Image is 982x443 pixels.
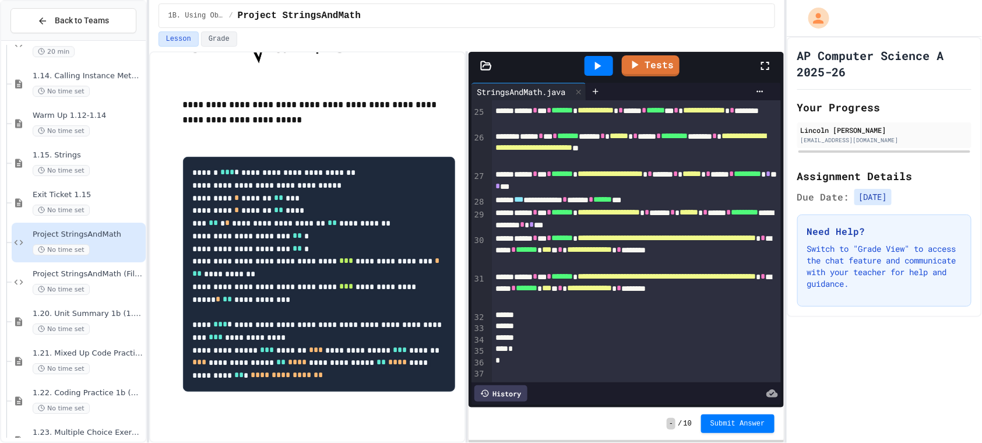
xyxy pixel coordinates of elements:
span: No time set [33,244,90,255]
span: Project StringsAndMath (File Input) [33,269,143,279]
span: 1.23. Multiple Choice Exercises for Unit 1b (1.9-1.15) [33,428,143,438]
h1: AP Computer Science A 2025-26 [797,47,972,80]
h3: Need Help? [807,224,962,238]
span: Submit Answer [710,419,765,428]
button: Lesson [159,31,199,47]
span: Project StringsAndMath [33,230,143,240]
h2: Your Progress [797,99,972,115]
span: - [667,418,675,430]
div: My Account [796,5,832,31]
span: 10 [684,419,692,428]
div: 34 [471,335,486,346]
div: 33 [471,323,486,335]
span: No time set [33,125,90,136]
button: Submit Answer [701,414,775,433]
div: 29 [471,209,486,235]
div: StringsAndMath.java [471,83,586,100]
span: No time set [33,86,90,97]
div: 27 [471,171,486,196]
div: 37 [471,368,486,380]
span: 1.21. Mixed Up Code Practice 1b (1.7-1.15) [33,349,143,358]
span: 20 min [33,46,75,57]
div: Lincoln [PERSON_NAME] [801,125,968,135]
span: Project StringsAndMath [238,9,361,23]
span: No time set [33,205,90,216]
span: 1.20. Unit Summary 1b (1.7-1.15) [33,309,143,319]
span: No time set [33,324,90,335]
div: 36 [471,357,486,369]
p: Switch to "Grade View" to access the chat feature and communicate with your teacher for help and ... [807,243,962,290]
div: 30 [471,235,486,273]
div: 28 [471,196,486,209]
div: History [474,385,527,402]
div: [EMAIL_ADDRESS][DOMAIN_NAME] [801,136,968,145]
span: Exit Ticket 1.15 [33,190,143,200]
span: Due Date: [797,190,850,204]
span: No time set [33,165,90,176]
button: Back to Teams [10,8,136,33]
span: No time set [33,284,90,295]
span: No time set [33,363,90,374]
span: 1.15. Strings [33,150,143,160]
span: / [229,11,233,20]
div: 26 [471,132,486,171]
div: 31 [471,273,486,312]
div: StringsAndMath.java [471,86,572,98]
a: Tests [622,55,680,76]
span: No time set [33,403,90,414]
span: 1B. Using Objects [168,11,224,20]
button: Grade [201,31,237,47]
span: [DATE] [854,189,892,205]
span: Warm Up 1.12-1.14 [33,111,143,121]
span: / [678,419,682,428]
h2: Assignment Details [797,168,972,184]
div: 25 [471,107,486,132]
div: 32 [471,312,486,324]
div: 35 [471,346,486,357]
span: 1.22. Coding Practice 1b (1.7-1.15) [33,388,143,398]
span: Back to Teams [55,15,109,27]
span: 1.14. Calling Instance Methods [33,71,143,81]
